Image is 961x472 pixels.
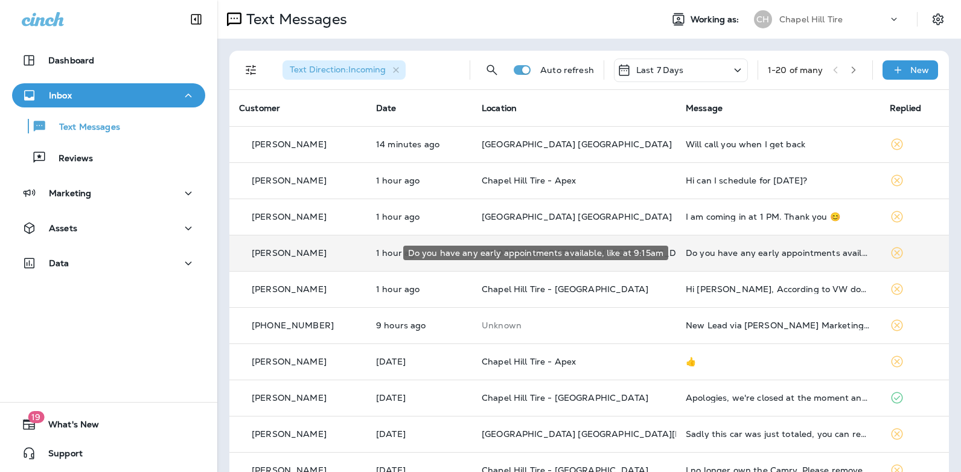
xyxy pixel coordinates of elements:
span: [GEOGRAPHIC_DATA] [GEOGRAPHIC_DATA][PERSON_NAME] [482,429,747,439]
p: [PERSON_NAME] [252,139,327,149]
p: Sep 29, 2025 11:26 AM [376,284,462,294]
p: [PERSON_NAME] [252,248,327,258]
button: Search Messages [480,58,504,82]
p: Dashboard [48,56,94,65]
p: [PERSON_NAME] [252,393,327,403]
button: Settings [927,8,949,30]
p: Last 7 Days [636,65,684,75]
span: Replied [890,103,921,113]
button: Data [12,251,205,275]
p: Sep 29, 2025 12:13 PM [376,176,462,185]
p: This customer does not have a last location and the phone number they messaged is not assigned to... [482,321,666,330]
div: Text Direction:Incoming [283,60,406,80]
button: Inbox [12,83,205,107]
p: Sep 26, 2025 11:51 AM [376,429,462,439]
p: Sep 29, 2025 11:31 AM [376,212,462,222]
p: Data [49,258,69,268]
p: Sep 27, 2025 11:18 AM [376,393,462,403]
p: Inbox [49,91,72,100]
span: [GEOGRAPHIC_DATA] [GEOGRAPHIC_DATA] [482,211,672,222]
button: Text Messages [12,113,205,139]
div: Sadly this car was just totaled, you can remove it from your records. See you all soon with anoth... [686,429,870,439]
div: I am coming in at 1 PM. Thank you 😊 [686,212,870,222]
button: Dashboard [12,48,205,72]
span: Chapel Hill Tire - Apex [482,356,576,367]
p: Reviews [46,153,93,165]
p: Text Messages [241,10,347,28]
span: Working as: [691,14,742,25]
p: Text Messages [47,122,120,133]
p: [PERSON_NAME] [252,176,327,185]
button: Assets [12,216,205,240]
p: [PERSON_NAME] [252,212,327,222]
span: Chapel Hill Tire - Apex [482,175,576,186]
p: Sep 29, 2025 11:27 AM [376,248,462,258]
span: Message [686,103,723,113]
p: New [910,65,929,75]
span: Support [36,448,83,463]
p: Marketing [49,188,91,198]
p: Sep 29, 2025 04:02 AM [376,321,462,330]
span: Customer [239,103,280,113]
span: Date [376,103,397,113]
div: Hi can I schedule for tomorrow? [686,176,870,185]
span: Chapel Hill Tire - [GEOGRAPHIC_DATA] [482,284,648,295]
div: 👍 [686,357,870,366]
p: Auto refresh [540,65,594,75]
span: Location [482,103,517,113]
button: Collapse Sidebar [179,7,213,31]
div: 1 - 20 of many [768,65,823,75]
button: Support [12,441,205,465]
div: New Lead via Merrick Marketing, Customer Name: Nestor, Contact info: (813) 764 - 3096, Job Info: ... [686,321,870,330]
div: Will call you when I get back [686,139,870,149]
div: CH [754,10,772,28]
span: Text Direction : Incoming [290,64,386,75]
button: Marketing [12,181,205,205]
div: Do you have any early appointments available, like at 9:15am [686,248,870,258]
p: Assets [49,223,77,233]
p: Sep 28, 2025 10:42 AM [376,357,462,366]
p: Chapel Hill Tire [779,14,843,24]
div: Apologies, we're closed at the moment and will open at 8am tomorrow (M-F). Please leave a voicema... [686,393,870,403]
span: [GEOGRAPHIC_DATA] [GEOGRAPHIC_DATA] [482,139,672,150]
span: 19 [28,411,44,423]
p: [PHONE_NUMBER] [252,321,334,330]
p: Sep 29, 2025 01:03 PM [376,139,462,149]
button: Reviews [12,145,205,170]
div: Do you have any early appointments available, like at 9:15am [403,246,668,260]
span: What's New [36,419,99,434]
button: 19What's New [12,412,205,436]
p: [PERSON_NAME] [252,284,327,294]
div: Hi Carlos, According to VW documentation oil change period is 1 year if proper oil is used. [686,284,870,294]
p: [PERSON_NAME] [252,357,327,366]
span: Chapel Hill Tire - [GEOGRAPHIC_DATA] [482,392,648,403]
p: [PERSON_NAME] [252,429,327,439]
button: Filters [239,58,263,82]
